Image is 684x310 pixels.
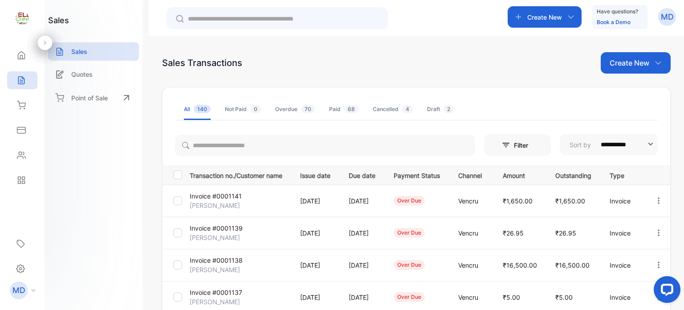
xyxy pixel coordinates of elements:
[190,256,243,265] p: Invoice #0001138
[349,260,375,270] p: [DATE]
[349,228,375,238] p: [DATE]
[48,88,139,107] a: Point of Sale
[610,169,636,180] p: Type
[610,260,636,270] p: Invoice
[329,105,358,113] div: Paid
[190,288,242,297] p: Invoice #0001137
[275,105,315,113] div: Overdue
[394,228,425,238] div: over due
[610,228,636,238] p: Invoice
[597,7,638,16] p: Have questions?
[48,14,69,26] h1: sales
[344,105,358,113] span: 68
[300,260,330,270] p: [DATE]
[349,169,375,180] p: Due date
[194,105,211,113] span: 140
[300,169,330,180] p: Issue date
[190,201,240,210] p: [PERSON_NAME]
[458,196,484,206] p: Vencru
[190,223,243,233] p: Invoice #0001139
[48,42,139,61] a: Sales
[661,11,674,23] p: MD
[560,134,658,155] button: Sort by
[225,105,261,113] div: Not Paid
[484,134,551,156] button: Filter
[300,228,330,238] p: [DATE]
[394,196,425,206] div: over due
[402,105,413,113] span: 4
[394,292,425,302] div: over due
[508,6,582,28] button: Create New
[658,6,676,28] button: MD
[555,261,590,269] span: ₹16,500.00
[300,293,330,302] p: [DATE]
[503,169,537,180] p: Amount
[373,105,413,113] div: Cancelled
[570,140,591,149] p: Sort by
[250,105,261,113] span: 0
[12,285,25,296] p: MD
[555,293,573,301] span: ₹5.00
[190,233,240,242] p: [PERSON_NAME]
[458,260,484,270] p: Vencru
[349,196,375,206] p: [DATE]
[458,228,484,238] p: Vencru
[394,169,440,180] p: Payment Status
[190,265,240,274] p: [PERSON_NAME]
[458,169,484,180] p: Channel
[514,141,533,150] p: Filter
[349,293,375,302] p: [DATE]
[190,191,242,201] p: Invoice #0001141
[444,105,454,113] span: 2
[503,261,537,269] span: ₹16,500.00
[458,293,484,302] p: Vencru
[190,169,289,180] p: Transaction no./Customer name
[610,196,636,206] p: Invoice
[555,197,585,205] span: ₹1,650.00
[301,105,315,113] span: 70
[597,19,631,25] a: Book a Demo
[601,52,671,74] button: Create New
[394,260,425,270] div: over due
[610,58,649,68] p: Create New
[71,70,93,79] p: Quotes
[503,197,533,205] span: ₹1,650.00
[427,105,454,113] div: Draft
[503,229,524,237] span: ₹26.95
[300,196,330,206] p: [DATE]
[71,47,87,56] p: Sales
[184,105,211,113] div: All
[647,273,684,310] iframe: LiveChat chat widget
[555,169,591,180] p: Outstanding
[162,56,242,70] div: Sales Transactions
[190,297,240,306] p: [PERSON_NAME]
[610,293,636,302] p: Invoice
[527,12,562,22] p: Create New
[16,12,29,25] img: logo
[555,229,576,237] span: ₹26.95
[71,93,108,103] p: Point of Sale
[48,65,139,83] a: Quotes
[503,293,520,301] span: ₹5.00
